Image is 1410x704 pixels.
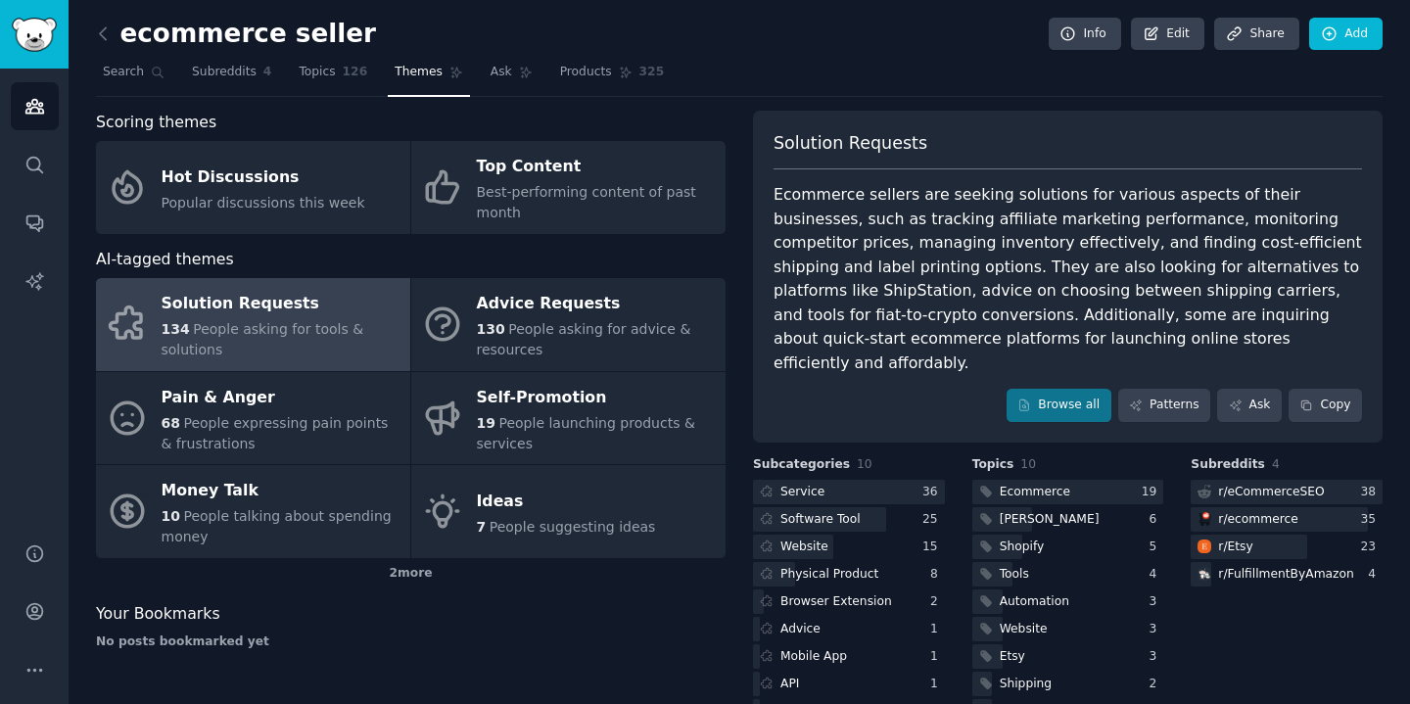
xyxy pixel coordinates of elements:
div: 2 [1150,676,1164,693]
a: API1 [753,672,945,696]
img: GummySearch logo [12,18,57,52]
div: Shopify [1000,539,1045,556]
a: Etsyr/Etsy23 [1191,535,1383,559]
span: Products [560,64,612,81]
div: 8 [930,566,945,584]
div: 5 [1150,539,1164,556]
div: 1 [930,648,945,666]
a: Self-Promotion19People launching products & services [411,372,726,465]
div: Automation [1000,593,1069,611]
span: 10 [857,457,872,471]
a: Ask [484,57,540,97]
div: 2 [930,593,945,611]
span: People suggesting ideas [490,519,656,535]
div: Top Content [477,152,716,183]
a: Etsy3 [972,644,1164,669]
div: 38 [1360,484,1383,501]
a: FulfillmentByAmazonr/FulfillmentByAmazon4 [1191,562,1383,587]
div: 3 [1150,593,1164,611]
span: Your Bookmarks [96,602,220,627]
a: Shopify5 [972,535,1164,559]
a: Products325 [553,57,671,97]
a: Solution Requests134People asking for tools & solutions [96,278,410,371]
a: Money Talk10People talking about spending money [96,465,410,558]
a: Browser Extension2 [753,589,945,614]
div: No posts bookmarked yet [96,634,726,651]
span: Subreddits [1191,456,1265,474]
div: Etsy [1000,648,1025,666]
a: Ask [1217,389,1282,422]
div: Advice [780,621,821,638]
span: 325 [639,64,665,81]
span: 10 [1020,457,1036,471]
span: People asking for tools & solutions [162,321,364,357]
span: 7 [477,519,487,535]
div: r/ eCommerceSEO [1218,484,1324,501]
a: Patterns [1118,389,1210,422]
a: Edit [1131,18,1204,51]
span: 4 [1272,457,1280,471]
span: 134 [162,321,190,337]
button: Copy [1289,389,1362,422]
a: Ecommerce19 [972,480,1164,504]
span: Popular discussions this week [162,195,365,211]
img: Etsy [1198,540,1211,553]
div: Hot Discussions [162,162,365,193]
div: 15 [922,539,945,556]
a: Add [1309,18,1383,51]
a: Service36 [753,480,945,504]
img: FulfillmentByAmazon [1198,567,1211,581]
a: Themes [388,57,470,97]
div: 23 [1360,539,1383,556]
span: Solution Requests [774,131,927,156]
div: 35 [1360,511,1383,529]
span: People expressing pain points & frustrations [162,415,389,451]
div: [PERSON_NAME] [1000,511,1100,529]
div: 3 [1150,648,1164,666]
span: Topics [972,456,1014,474]
span: Best-performing content of past month [477,184,696,220]
a: Ideas7People suggesting ideas [411,465,726,558]
div: 1 [930,621,945,638]
span: Scoring themes [96,111,216,135]
a: Search [96,57,171,97]
a: Info [1049,18,1121,51]
span: 10 [162,508,180,524]
span: Topics [299,64,335,81]
a: Advice Requests130People asking for advice & resources [411,278,726,371]
a: Pain & Anger68People expressing pain points & frustrations [96,372,410,465]
div: Tools [1000,566,1029,584]
div: Browser Extension [780,593,892,611]
div: 3 [1150,621,1164,638]
div: 6 [1150,511,1164,529]
div: API [780,676,799,693]
span: Subcategories [753,456,850,474]
div: Physical Product [780,566,878,584]
a: Hot DiscussionsPopular discussions this week [96,141,410,234]
div: Website [780,539,828,556]
a: Mobile App1 [753,644,945,669]
span: 4 [263,64,272,81]
div: Solution Requests [162,289,400,320]
div: Money Talk [162,476,400,507]
div: 2 more [96,558,726,589]
a: Software Tool25 [753,507,945,532]
div: 19 [1142,484,1164,501]
a: Top ContentBest-performing content of past month [411,141,726,234]
div: Service [780,484,824,501]
a: Topics126 [292,57,374,97]
span: 19 [477,415,495,431]
div: Ecommerce sellers are seeking solutions for various aspects of their businesses, such as tracking... [774,183,1362,375]
div: 25 [922,511,945,529]
a: Website3 [972,617,1164,641]
div: 1 [930,676,945,693]
a: [PERSON_NAME]6 [972,507,1164,532]
h2: ecommerce seller [96,19,376,50]
span: Search [103,64,144,81]
div: 4 [1150,566,1164,584]
div: Advice Requests [477,289,716,320]
img: ecommerce [1198,512,1211,526]
div: Ecommerce [1000,484,1070,501]
span: People talking about spending money [162,508,392,544]
div: Shipping [1000,676,1052,693]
